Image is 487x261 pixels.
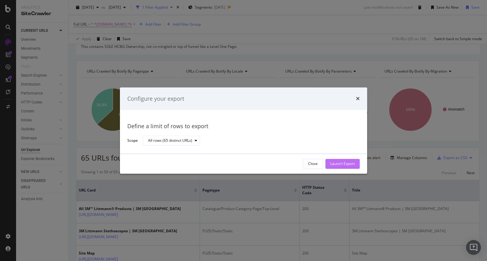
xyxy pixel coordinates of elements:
div: Launch Export [330,161,355,166]
div: All rows (65 distinct URLs) [148,139,192,143]
div: Define a limit of rows to export [127,123,360,131]
label: Scope [127,138,138,145]
button: Close [303,159,323,169]
div: times [356,95,360,103]
div: Close [308,161,318,166]
div: Configure your export [127,95,184,103]
div: Open Intercom Messenger [466,240,481,255]
button: All rows (65 distinct URLs) [143,136,200,146]
div: modal [120,87,367,174]
button: Launch Export [325,159,360,169]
